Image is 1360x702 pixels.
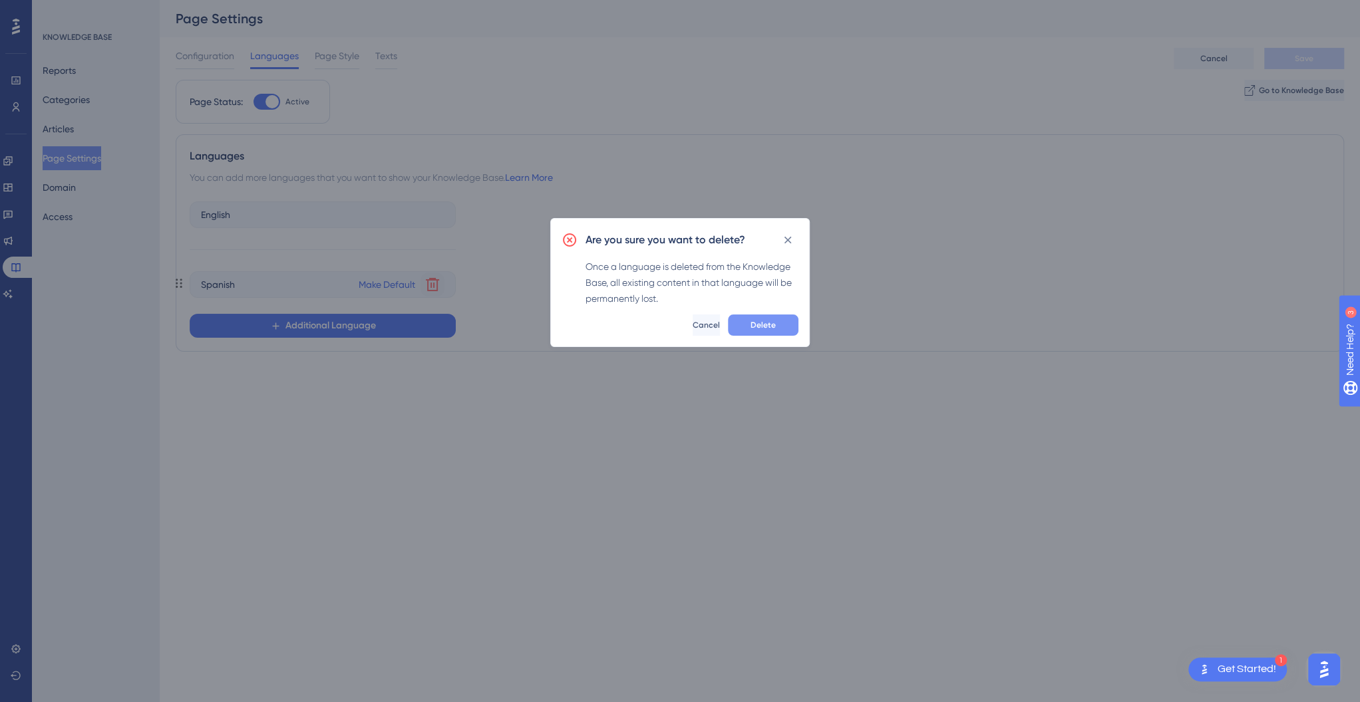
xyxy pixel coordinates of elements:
div: Once a language is deleted from the Knowledge Base, all existing content in that language will be... [586,259,798,306]
div: Get Started! [1218,662,1276,677]
div: 3 [92,7,96,17]
iframe: UserGuiding AI Assistant Launcher [1304,649,1344,689]
div: 1 [1275,654,1287,666]
div: Open Get Started! checklist, remaining modules: 1 [1188,657,1287,681]
span: Delete [751,320,776,330]
h2: Are you sure you want to delete? [586,232,745,248]
span: Cancel [693,320,720,330]
span: Need Help? [31,3,83,19]
img: launcher-image-alternative-text [1196,661,1212,677]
